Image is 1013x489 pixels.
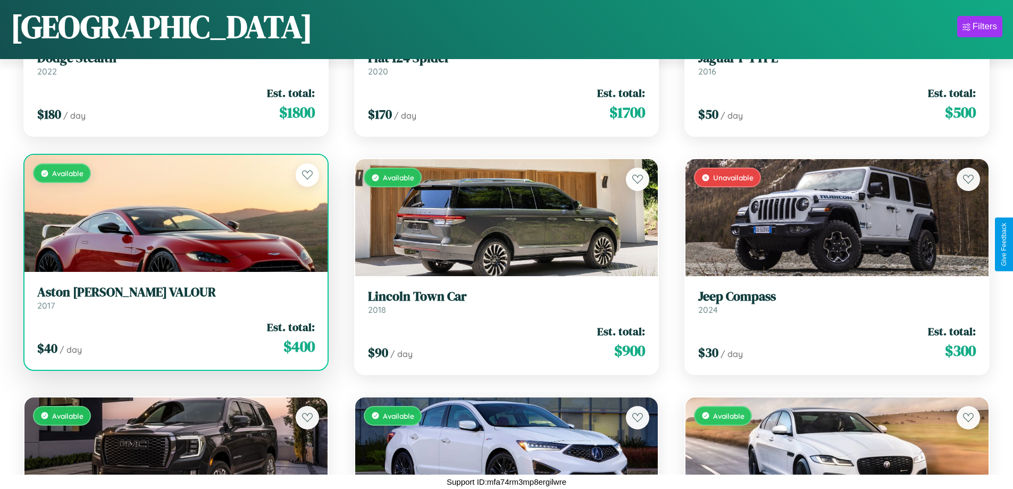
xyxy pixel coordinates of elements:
[383,411,414,420] span: Available
[447,475,566,489] p: Support ID: mfa74rm3mp8ergilwre
[11,5,313,48] h1: [GEOGRAPHIC_DATA]
[721,349,743,359] span: / day
[368,289,646,315] a: Lincoln Town Car2018
[37,339,57,357] span: $ 40
[713,411,744,420] span: Available
[368,51,646,77] a: Fiat 124 Spider2020
[63,110,86,121] span: / day
[52,169,83,178] span: Available
[37,51,315,77] a: Dodge Stealth2022
[713,173,754,182] span: Unavailable
[928,85,976,101] span: Est. total:
[698,289,976,304] h3: Jeep Compass
[267,319,315,335] span: Est. total:
[698,66,716,77] span: 2016
[698,289,976,315] a: Jeep Compass2024
[609,102,645,123] span: $ 1700
[37,285,315,311] a: Aston [PERSON_NAME] VALOUR2017
[698,105,718,123] span: $ 50
[37,285,315,300] h3: Aston [PERSON_NAME] VALOUR
[945,102,976,123] span: $ 500
[614,340,645,361] span: $ 900
[368,289,646,304] h3: Lincoln Town Car
[721,110,743,121] span: / day
[37,66,57,77] span: 2022
[1000,223,1008,266] div: Give Feedback
[698,51,976,77] a: Jaguar F-TYPE2016
[368,105,392,123] span: $ 170
[928,324,976,339] span: Est. total:
[698,344,718,361] span: $ 30
[368,344,388,361] span: $ 90
[597,85,645,101] span: Est. total:
[383,173,414,182] span: Available
[368,304,386,315] span: 2018
[597,324,645,339] span: Est. total:
[390,349,413,359] span: / day
[267,85,315,101] span: Est. total:
[957,16,1002,37] button: Filters
[368,66,388,77] span: 2020
[698,304,718,315] span: 2024
[279,102,315,123] span: $ 1800
[52,411,83,420] span: Available
[283,336,315,357] span: $ 400
[37,105,61,123] span: $ 180
[945,340,976,361] span: $ 300
[973,21,997,32] div: Filters
[394,110,416,121] span: / day
[60,344,82,355] span: / day
[37,300,55,311] span: 2017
